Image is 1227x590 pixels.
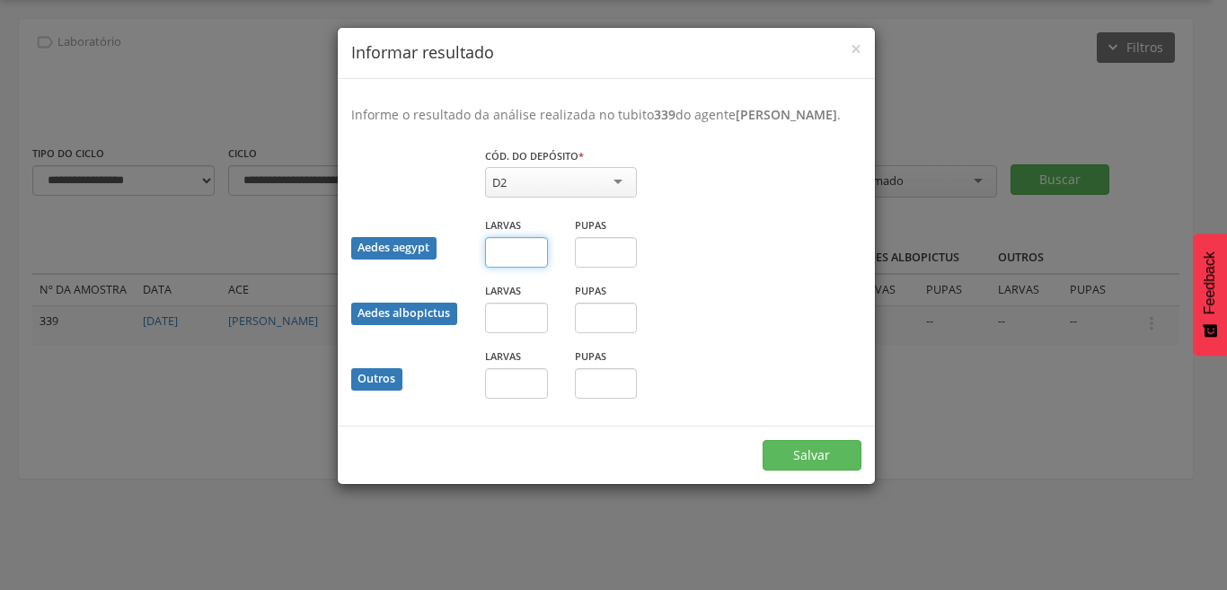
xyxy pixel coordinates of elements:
[485,284,521,298] label: Larvas
[485,149,584,163] label: Cód. do depósito
[851,40,861,58] button: Close
[485,349,521,364] label: Larvas
[654,106,675,123] b: 339
[351,368,402,391] div: Outros
[351,303,457,325] div: Aedes albopictus
[351,106,861,124] p: Informe o resultado da análise realizada no tubito do agente .
[851,36,861,61] span: ×
[351,41,861,65] h4: Informar resultado
[1202,251,1218,314] span: Feedback
[351,237,437,260] div: Aedes aegypt
[575,284,606,298] label: Pupas
[1193,233,1227,356] button: Feedback - Mostrar pesquisa
[736,106,837,123] b: [PERSON_NAME]
[485,218,521,233] label: Larvas
[763,440,861,471] button: Salvar
[575,349,606,364] label: Pupas
[492,174,507,190] div: D2
[575,218,606,233] label: Pupas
